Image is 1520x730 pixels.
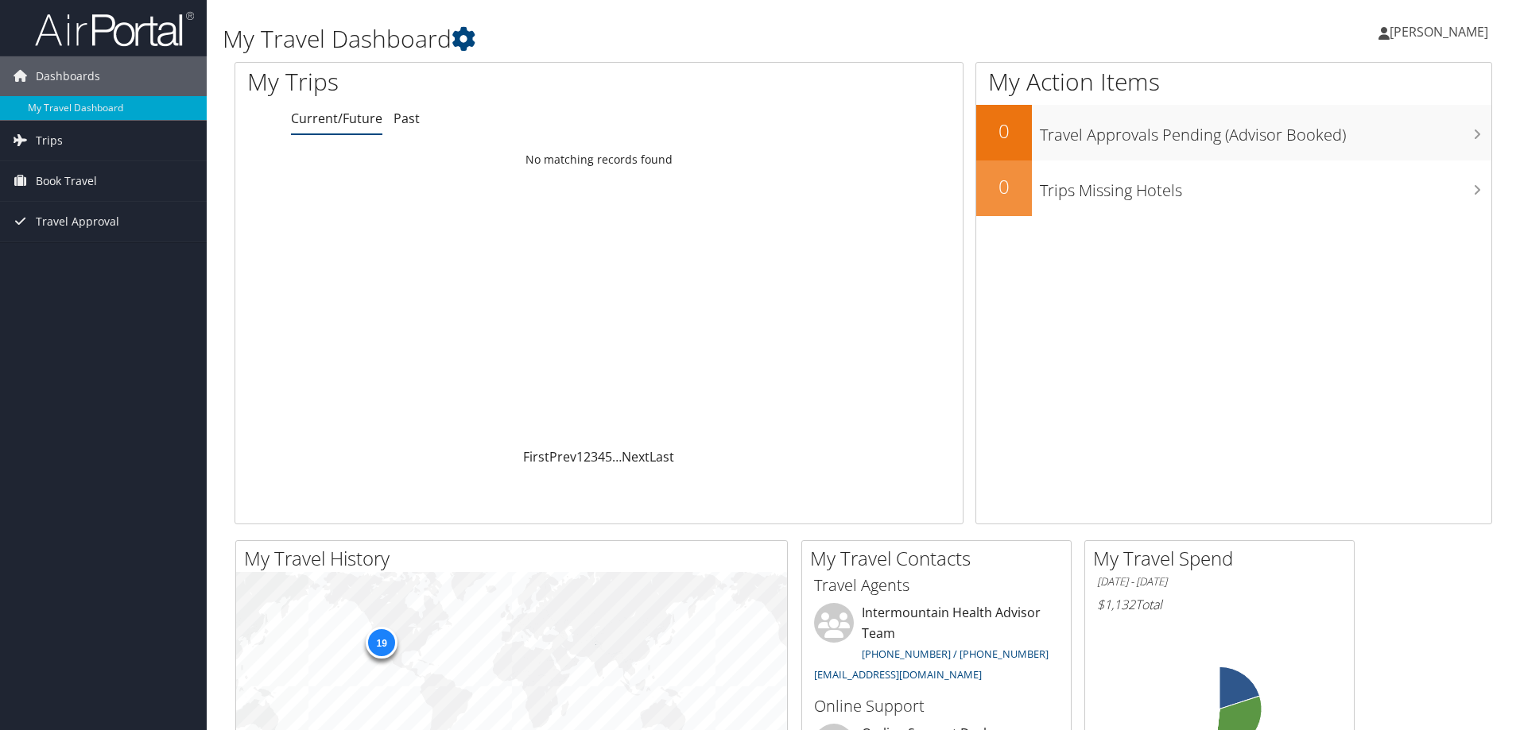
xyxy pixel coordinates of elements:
[1390,23,1488,41] span: [PERSON_NAME]
[622,448,649,465] a: Next
[1097,574,1342,589] h6: [DATE] - [DATE]
[591,448,598,465] a: 3
[1378,8,1504,56] a: [PERSON_NAME]
[612,448,622,465] span: …
[394,110,420,127] a: Past
[598,448,605,465] a: 4
[36,161,97,201] span: Book Travel
[1093,545,1354,572] h2: My Travel Spend
[36,202,119,241] span: Travel Approval
[1097,596,1342,613] h6: Total
[810,545,1071,572] h2: My Travel Contacts
[605,448,612,465] a: 5
[1097,596,1135,613] span: $1,132
[291,110,382,127] a: Current/Future
[976,65,1491,98] h1: My Action Items
[814,667,982,682] a: [EMAIL_ADDRESS][DOMAIN_NAME]
[235,145,963,174] td: No matching records found
[1040,116,1491,146] h3: Travel Approvals Pending (Advisor Booked)
[223,22,1077,56] h1: My Travel Dashboard
[523,448,549,465] a: First
[976,160,1491,216] a: 0Trips Missing Hotels
[549,448,576,465] a: Prev
[584,448,591,465] a: 2
[366,627,397,659] div: 19
[247,65,648,98] h1: My Trips
[649,448,674,465] a: Last
[35,10,194,48] img: airportal-logo.png
[244,545,787,572] h2: My Travel History
[976,173,1032,200] h2: 0
[976,105,1491,160] a: 0Travel Approvals Pending (Advisor Booked)
[36,121,63,160] span: Trips
[36,56,100,96] span: Dashboards
[862,647,1049,661] a: [PHONE_NUMBER] / [PHONE_NUMBER]
[976,118,1032,145] h2: 0
[806,603,1067,688] li: Intermountain Health Advisor Team
[576,448,584,465] a: 1
[814,695,1059,717] h3: Online Support
[1040,172,1491,202] h3: Trips Missing Hotels
[814,574,1059,597] h3: Travel Agents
